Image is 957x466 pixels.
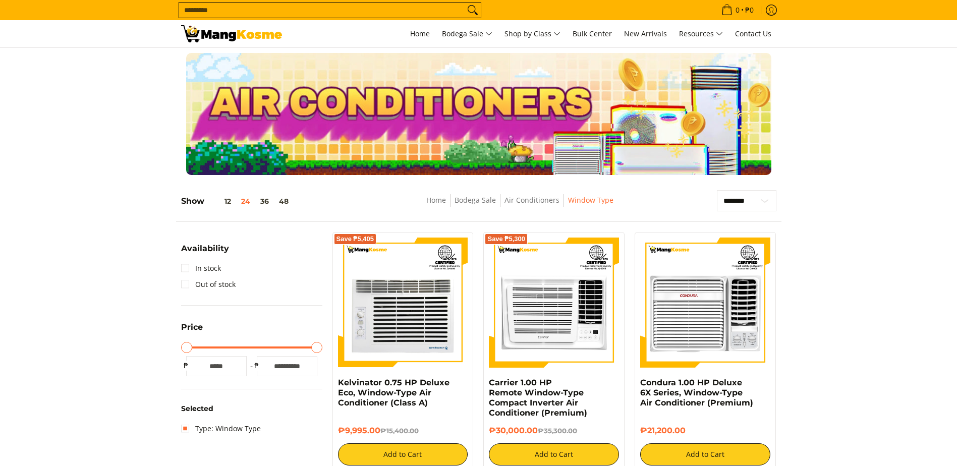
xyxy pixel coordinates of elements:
[744,7,755,14] span: ₱0
[734,7,741,14] span: 0
[437,20,497,47] a: Bodega Sale
[380,427,419,435] del: ₱15,400.00
[181,323,203,331] span: Price
[465,3,481,18] button: Search
[489,443,619,465] button: Add to Cart
[181,260,221,276] a: In stock
[573,29,612,38] span: Bulk Center
[181,404,322,414] h6: Selected
[274,197,294,205] button: 48
[181,245,229,253] span: Availability
[735,29,771,38] span: Contact Us
[181,245,229,260] summary: Open
[489,238,619,368] img: Carrier 1.00 HP Remote Window-Type Compact Inverter Air Conditioner (Premium)
[338,378,449,407] a: Kelvinator 0.75 HP Deluxe Eco, Window-Type Air Conditioner (Class A)
[204,197,236,205] button: 12
[336,236,374,242] span: Save ₱5,405
[338,443,468,465] button: Add to Cart
[338,426,468,436] h6: ₱9,995.00
[489,426,619,436] h6: ₱30,000.00
[504,28,560,40] span: Shop by Class
[640,238,770,368] img: Condura 1.00 HP Deluxe 6X Series, Window-Type Air Conditioner (Premium)
[338,238,468,368] img: Kelvinator 0.75 HP Deluxe Eco, Window-Type Air Conditioner (Class A)
[181,421,261,437] a: Type: Window Type
[181,361,191,371] span: ₱
[619,20,672,47] a: New Arrivals
[181,323,203,339] summary: Open
[426,195,446,205] a: Home
[357,194,683,217] nav: Breadcrumbs
[504,195,559,205] a: Air Conditioners
[674,20,728,47] a: Resources
[255,197,274,205] button: 36
[405,20,435,47] a: Home
[568,194,613,207] span: Window Type
[568,20,617,47] a: Bulk Center
[487,236,525,242] span: Save ₱5,300
[624,29,667,38] span: New Arrivals
[640,378,753,407] a: Condura 1.00 HP Deluxe 6X Series, Window-Type Air Conditioner (Premium)
[442,28,492,40] span: Bodega Sale
[640,426,770,436] h6: ₱21,200.00
[489,378,587,418] a: Carrier 1.00 HP Remote Window-Type Compact Inverter Air Conditioner (Premium)
[236,197,255,205] button: 24
[292,20,776,47] nav: Main Menu
[730,20,776,47] a: Contact Us
[181,25,282,42] img: Bodega Sale Aircon l Mang Kosme: Home Appliances Warehouse Sale Window Type
[410,29,430,38] span: Home
[181,276,236,293] a: Out of stock
[499,20,566,47] a: Shop by Class
[679,28,723,40] span: Resources
[640,443,770,465] button: Add to Cart
[455,195,496,205] a: Bodega Sale
[181,196,294,206] h5: Show
[252,361,262,371] span: ₱
[538,427,577,435] del: ₱35,300.00
[718,5,757,16] span: •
